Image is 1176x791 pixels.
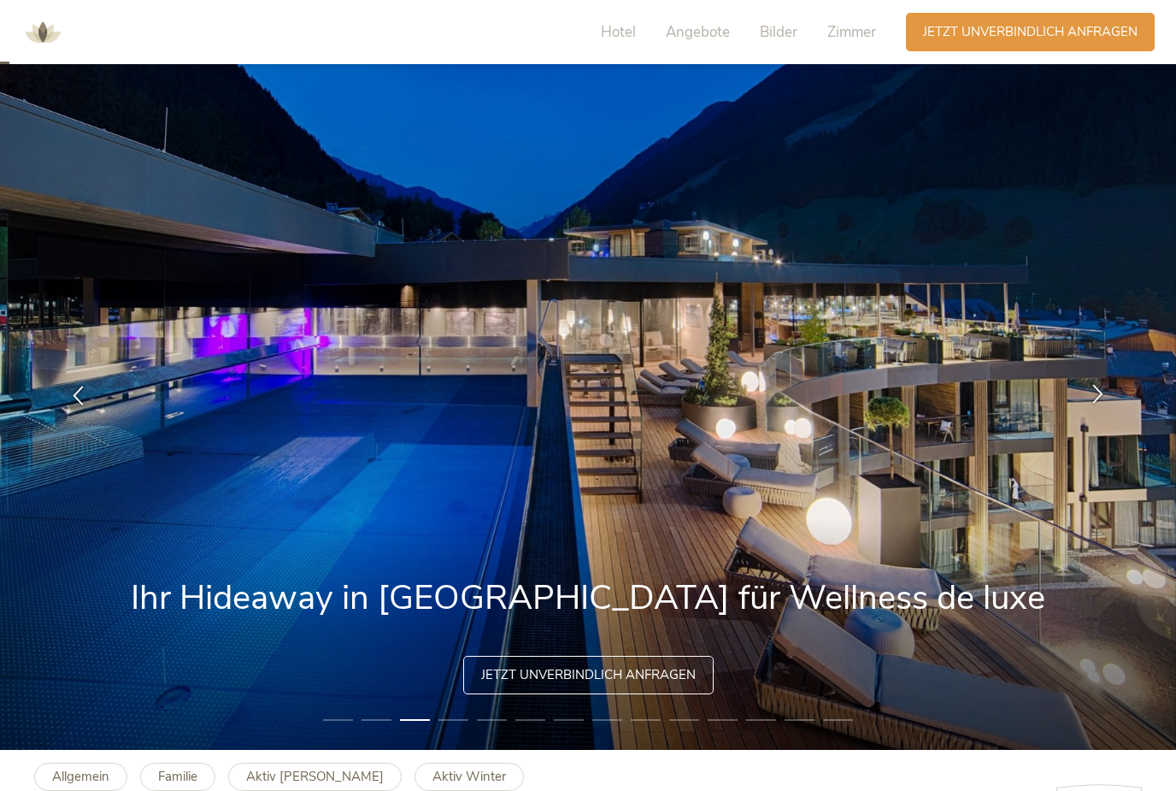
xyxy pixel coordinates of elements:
[34,763,127,791] a: Allgemein
[923,23,1138,41] span: Jetzt unverbindlich anfragen
[666,22,730,42] span: Angebote
[432,768,506,785] b: Aktiv Winter
[481,666,696,684] span: Jetzt unverbindlich anfragen
[827,22,876,42] span: Zimmer
[760,22,797,42] span: Bilder
[158,768,197,785] b: Familie
[52,768,109,785] b: Allgemein
[228,763,402,791] a: Aktiv [PERSON_NAME]
[140,763,215,791] a: Familie
[17,26,68,38] a: AMONTI & LUNARIS Wellnessresort
[601,22,636,42] span: Hotel
[415,763,524,791] a: Aktiv Winter
[246,768,384,785] b: Aktiv [PERSON_NAME]
[17,7,68,58] img: AMONTI & LUNARIS Wellnessresort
